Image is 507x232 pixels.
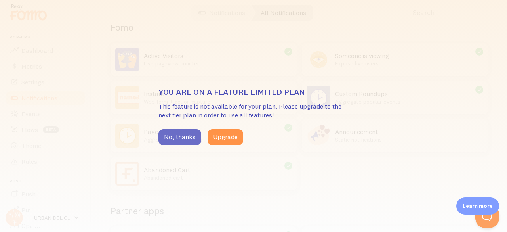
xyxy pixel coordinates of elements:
[158,87,349,97] h3: You are on a feature limited plan
[475,204,499,228] iframe: Help Scout Beacon - Open
[158,129,201,145] button: No, thanks
[463,202,493,210] p: Learn more
[208,129,243,145] button: Upgrade
[456,197,499,215] div: Learn more
[158,102,349,120] p: This feature is not available for your plan. Please upgrade to the next tier plan in order to use...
